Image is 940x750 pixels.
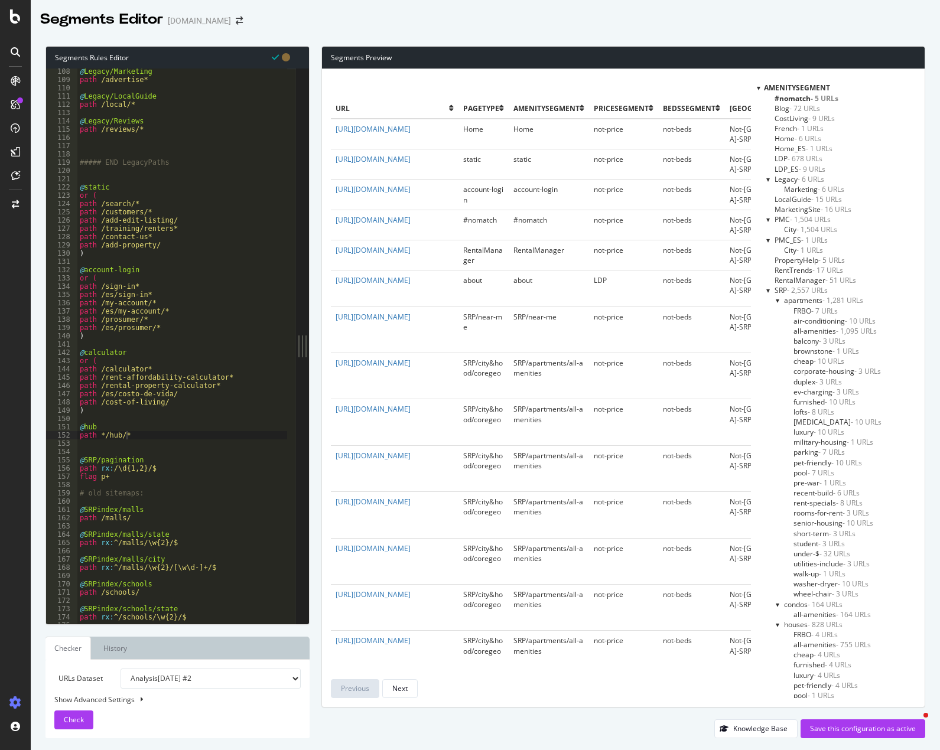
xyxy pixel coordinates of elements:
div: 136 [46,299,77,307]
span: Click to filter AmenitySegment on SRP/apartments/pre-war [793,478,846,488]
div: 145 [46,373,77,381]
span: Click to filter AmenitySegment on PropertyHelp [775,255,845,265]
div: Previous [341,683,369,693]
span: - 4 URLs [825,660,851,670]
span: - 10 URLs [838,579,869,589]
span: - 15 URLs [811,194,842,204]
div: 135 [46,291,77,299]
span: not-beds [663,358,692,368]
span: - 10 URLs [814,356,844,366]
div: 171 [46,588,77,596]
div: 157 [46,472,77,481]
span: - 9 URLs [808,113,835,123]
span: - 1 URLs [796,245,823,255]
span: - 10 URLs [831,458,862,468]
span: about [513,275,532,285]
div: 173 [46,605,77,613]
span: RentalManager [513,245,564,255]
span: - 6 URLs [833,488,860,498]
span: Click to filter AmenitySegment on SRP/apartments/cheap [793,356,844,366]
span: Click to filter AmenitySegment on PMC and its children [775,214,831,224]
span: SRP/apartments/all-amenities [513,589,583,609]
span: [GEOGRAPHIC_DATA] [730,103,804,113]
span: - 164 URLs [808,599,843,609]
span: Click to filter AmenitySegment on SRP/apartments/recent-build [793,488,860,498]
a: [URL][DOMAIN_NAME] [336,358,411,368]
div: 134 [46,282,77,291]
div: 152 [46,431,77,439]
div: Show Advanced Settings [45,694,292,705]
span: Click to filter AmenitySegment on PMC/City [784,224,837,234]
span: static [463,154,481,164]
div: Segments Rules Editor [46,47,309,69]
span: - 164 URLs [836,609,871,619]
iframe: Intercom live chat [900,710,928,738]
span: - 3 URLs [854,366,881,376]
div: 175 [46,621,77,630]
span: Click to filter AmenitySegment on SRP/apartments/senior-housing [793,518,873,528]
span: Not-[GEOGRAPHIC_DATA]-SRP [730,451,808,471]
span: Not-[GEOGRAPHIC_DATA]-SRP [730,184,808,204]
span: - 1 URLs [832,346,859,356]
div: 158 [46,481,77,489]
span: Click to filter AmenitySegment on SRP/houses/all-amenities [793,640,871,650]
span: Click to filter AmenitySegment on SRP/apartments/utilities-include [793,559,870,569]
span: - 1,504 URLs [790,214,831,224]
span: - 678 URLs [788,154,822,164]
span: SRP/city&hood/coregeo [463,543,503,563]
span: SRP/city&hood/coregeo [463,589,503,609]
span: - 10 URLs [845,316,876,326]
span: Click to filter AmenitySegment on RentalManager [775,275,856,285]
button: Check [54,710,93,729]
span: Click to filter AmenitySegment on SRP/apartments/military-housing [793,437,873,447]
span: - 8 URLs [836,498,863,508]
span: Click to filter AmenitySegment on MarketingSite [775,204,851,214]
span: not-price [594,543,623,553]
div: 147 [46,390,77,398]
span: Click to filter AmenitySegment on SRP/apartments/luxury [793,427,844,437]
span: Click to filter AmenitySegment on SRP/apartments/rooms-for-rent [793,508,869,518]
button: Save this configuration as active [801,719,925,738]
div: 161 [46,506,77,514]
span: - 1,095 URLs [836,326,877,336]
button: Knowledge Base [714,719,798,738]
span: pagetype [463,103,499,113]
span: SRP/near-me [463,312,502,332]
span: Click to filter AmenitySegment on SRP/houses and its children [784,619,843,630]
div: Save this configuration as active [810,723,916,733]
span: Not-[GEOGRAPHIC_DATA]-SRP [730,275,808,295]
span: not-price [594,358,623,368]
button: Next [382,679,418,698]
span: #nomatch [463,215,497,225]
div: 143 [46,357,77,365]
span: not-price [594,404,623,414]
button: Previous [331,679,379,698]
a: [URL][DOMAIN_NAME] [336,312,411,322]
div: 118 [46,150,77,158]
span: - 1 URLs [847,437,873,447]
div: 141 [46,340,77,348]
span: - 7 URLs [811,306,838,316]
span: - 10 URLs [843,518,873,528]
span: Click to filter AmenitySegment on Home_ES [775,144,832,154]
span: Click to filter AmenitySegment on SRP/apartments/balcony [793,336,845,346]
span: SRP/city&hood/coregeo [463,635,503,656]
div: 142 [46,348,77,357]
span: Click to filter AmenitySegment on SRP/apartments/lofts [793,407,834,417]
span: not-beds [663,404,692,414]
span: PriceSegment [594,103,649,113]
a: History [94,637,136,660]
span: - 10 URLs [814,427,844,437]
span: Click to filter AmenitySegment on SRP/apartments/FRBO [793,306,838,316]
span: about [463,275,482,285]
div: 113 [46,109,77,117]
a: [URL][DOMAIN_NAME] [336,635,411,645]
span: - 1 URLs [801,235,828,245]
div: 131 [46,257,77,266]
a: [URL][DOMAIN_NAME] [336,543,411,553]
div: 146 [46,381,77,390]
div: 109 [46,76,77,84]
span: Not-[GEOGRAPHIC_DATA]-SRP [730,154,808,174]
div: 154 [46,448,77,456]
span: static [513,154,531,164]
